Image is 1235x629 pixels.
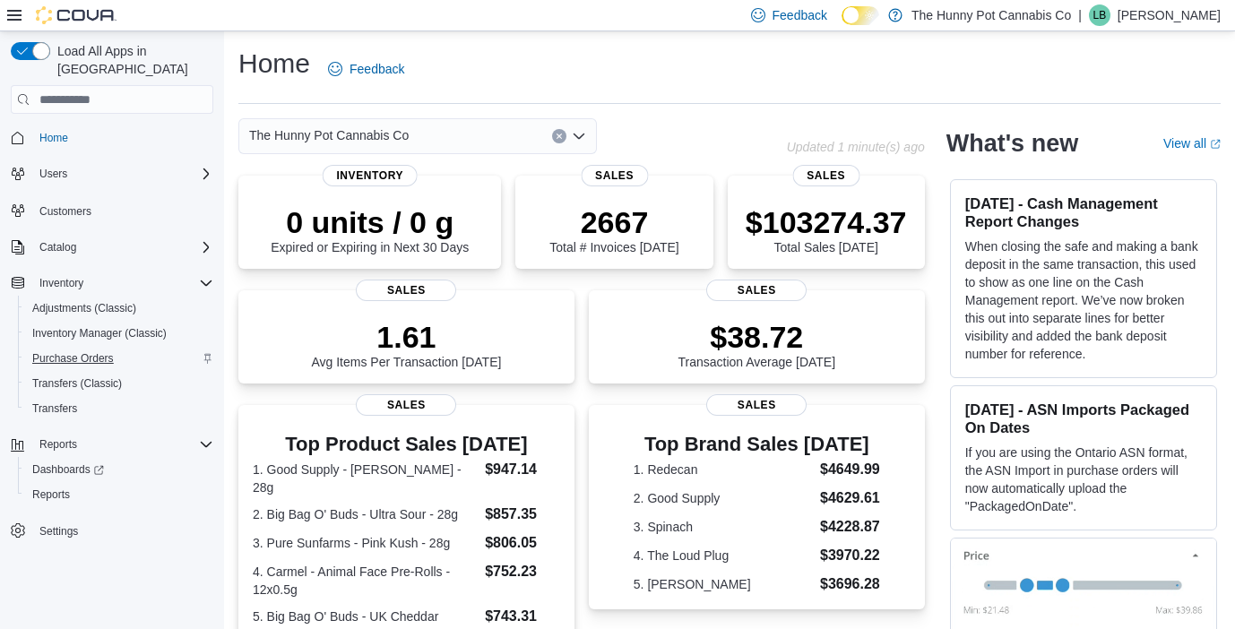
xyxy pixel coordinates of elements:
dt: 2. Big Bag O' Buds - Ultra Sour - 28g [253,505,478,523]
dd: $947.14 [485,459,560,480]
dd: $857.35 [485,504,560,525]
span: Purchase Orders [32,351,114,366]
dd: $4649.99 [820,459,880,480]
p: $103274.37 [746,204,907,240]
button: Users [4,161,220,186]
a: View allExternal link [1163,136,1221,151]
span: Transfers [25,398,213,419]
dt: 4. Carmel - Animal Face Pre-Rolls - 12x0.5g [253,563,478,599]
a: Home [32,127,75,149]
div: Lori Brown [1089,4,1110,26]
span: Reports [25,484,213,505]
dt: 1. Redecan [634,461,813,478]
div: Avg Items Per Transaction [DATE] [311,319,501,369]
span: Adjustments (Classic) [32,301,136,315]
button: Open list of options [572,129,586,143]
a: Transfers (Classic) [25,373,129,394]
dt: 2. Good Supply [634,489,813,507]
p: 2667 [549,204,678,240]
span: Sales [792,165,859,186]
dt: 1. Good Supply - [PERSON_NAME] - 28g [253,461,478,496]
span: Dark Mode [842,25,842,26]
span: Inventory [32,272,213,294]
p: Updated 1 minute(s) ago [787,140,925,154]
div: Total Sales [DATE] [746,204,907,254]
dt: 3. Spinach [634,518,813,536]
button: Customers [4,197,220,223]
span: Dashboards [25,459,213,480]
a: Customers [32,201,99,222]
p: 0 units / 0 g [271,204,469,240]
dt: 5. [PERSON_NAME] [634,575,813,593]
dd: $3696.28 [820,573,880,595]
button: Clear input [552,129,566,143]
button: Catalog [4,235,220,260]
h3: [DATE] - Cash Management Report Changes [965,194,1202,230]
span: Inventory Manager (Classic) [32,326,167,340]
button: Reports [4,432,220,457]
p: | [1078,4,1082,26]
dt: 4. The Loud Plug [634,547,813,564]
a: Dashboards [18,457,220,482]
dd: $3970.22 [820,545,880,566]
a: Inventory Manager (Classic) [25,323,174,344]
span: Inventory Manager (Classic) [25,323,213,344]
span: Feedback [773,6,827,24]
div: Total # Invoices [DATE] [549,204,678,254]
button: Reports [18,482,220,507]
button: Inventory Manager (Classic) [18,321,220,346]
p: When closing the safe and making a bank deposit in the same transaction, this used to show as one... [965,237,1202,363]
span: Sales [356,280,456,301]
input: Dark Mode [842,6,879,25]
span: Transfers (Classic) [32,376,122,391]
div: Expired or Expiring in Next 30 Days [271,204,469,254]
span: Reports [32,434,213,455]
span: Users [32,163,213,185]
h3: Top Product Sales [DATE] [253,434,560,455]
span: Home [32,126,213,149]
dd: $806.05 [485,532,560,554]
button: Inventory [4,271,220,296]
span: Users [39,167,67,181]
h1: Home [238,46,310,82]
span: Sales [706,394,807,416]
span: The Hunny Pot Cannabis Co [249,125,409,146]
button: Transfers [18,396,220,421]
a: Feedback [321,51,411,87]
span: Sales [356,394,456,416]
img: Cova [36,6,117,24]
span: LB [1093,4,1107,26]
p: If you are using the Ontario ASN format, the ASN Import in purchase orders will now automatically... [965,444,1202,515]
span: Load All Apps in [GEOGRAPHIC_DATA] [50,42,213,78]
span: Purchase Orders [25,348,213,369]
button: Reports [32,434,84,455]
p: 1.61 [311,319,501,355]
button: Purchase Orders [18,346,220,371]
div: Transaction Average [DATE] [678,319,835,369]
span: Reports [32,487,70,502]
span: Customers [32,199,213,221]
span: Inventory [39,276,83,290]
h3: Top Brand Sales [DATE] [634,434,880,455]
a: Transfers [25,398,84,419]
span: Dashboards [32,462,104,477]
button: Transfers (Classic) [18,371,220,396]
span: Feedback [350,60,404,78]
a: Dashboards [25,459,111,480]
button: Home [4,125,220,151]
span: Reports [39,437,77,452]
span: Catalog [32,237,213,258]
h3: [DATE] - ASN Imports Packaged On Dates [965,401,1202,436]
button: Settings [4,518,220,544]
dd: $743.31 [485,606,560,627]
p: [PERSON_NAME] [1118,4,1221,26]
span: Home [39,131,68,145]
span: Inventory [322,165,418,186]
nav: Complex example [11,117,213,590]
span: Transfers (Classic) [25,373,213,394]
a: Adjustments (Classic) [25,297,143,319]
span: Adjustments (Classic) [25,297,213,319]
button: Adjustments (Classic) [18,296,220,321]
span: Transfers [32,401,77,416]
dd: $4228.87 [820,516,880,538]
